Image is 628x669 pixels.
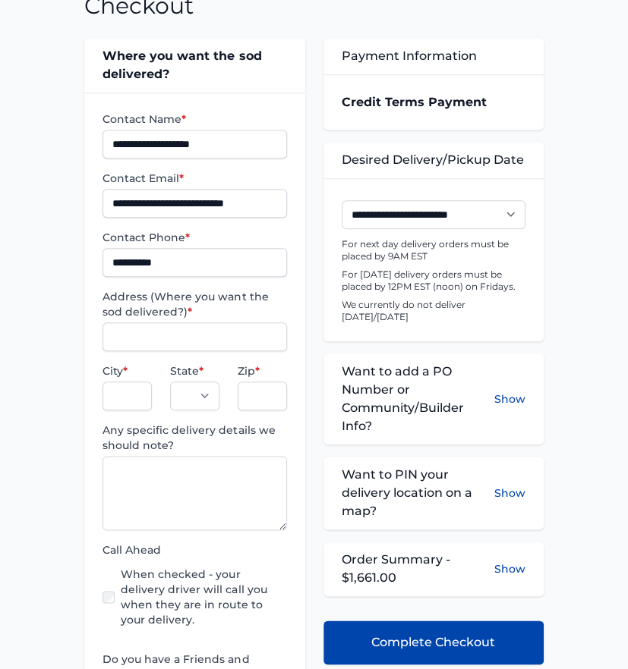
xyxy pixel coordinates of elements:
span: Order Summary - $1,661.00 [342,551,494,587]
label: Address (Where you want the sod delivered?) [103,289,286,319]
button: Show [494,561,525,576]
span: Want to add a PO Number or Community/Builder Info? [342,363,494,435]
span: Want to PIN your delivery location on a map? [342,466,494,520]
label: Contact Phone [103,230,286,245]
div: Payment Information [323,38,544,74]
label: When checked - your delivery driver will call you when they are in route to your delivery. [121,567,286,627]
button: Show [494,363,525,435]
button: Complete Checkout [323,620,544,664]
label: Call Ahead [103,542,286,557]
p: We currently do not deliver [DATE]/[DATE] [342,299,525,323]
label: Contact Email [103,171,286,186]
label: Any specific delivery details we should note? [103,422,286,453]
p: For next day delivery orders must be placed by 9AM EST [342,238,525,262]
label: City [103,363,152,378]
label: Zip [238,363,287,378]
label: State [170,363,219,378]
div: Where you want the sod delivered? [84,38,305,93]
strong: Credit Terms Payment [342,95,487,109]
span: Complete Checkout [371,633,495,652]
label: Contact Name [103,111,286,127]
div: Desired Delivery/Pickup Date [323,142,544,178]
button: Show [494,466,525,520]
p: For [DATE] delivery orders must be placed by 12PM EST (noon) on Fridays. [342,269,525,293]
